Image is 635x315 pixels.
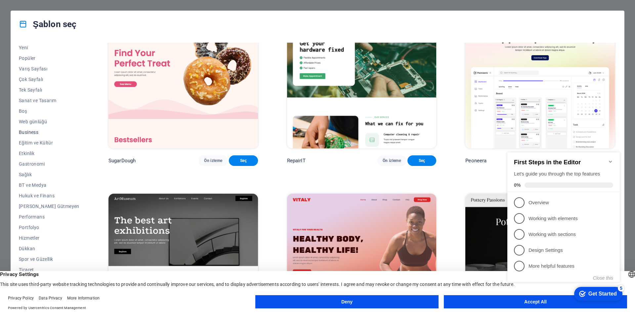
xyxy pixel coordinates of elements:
[407,155,436,166] button: Seç
[19,214,79,219] span: Performans
[19,222,79,233] button: Portfolyo
[287,11,437,148] img: RepairIT
[19,130,79,135] span: Business
[19,212,79,222] button: Performans
[108,11,258,148] img: SugarDough
[19,77,79,82] span: Çok Sayfalı
[24,120,103,127] p: More helpful features
[413,158,431,163] span: Seç
[465,157,487,164] p: Peoneera
[9,16,108,23] h2: First Steps in the Editor
[19,108,79,114] span: Boş
[287,157,306,164] p: RepairIT
[19,225,79,230] span: Portfolyo
[19,182,79,188] span: BT ve Medya
[19,193,79,198] span: Hukuk ve Finans
[19,116,79,127] button: Web günlüğü
[19,204,79,209] span: [PERSON_NAME] Gütmeyen
[377,155,406,166] button: Ön izleme
[19,53,79,63] button: Popüler
[19,138,79,148] button: Eğitim ve Kültür
[88,133,108,138] button: Close this
[19,159,79,169] button: Gastronomi
[19,98,79,103] span: Sanat ve Tasarım
[19,201,79,212] button: [PERSON_NAME] Gütmeyen
[9,40,20,45] span: 0%
[19,119,79,124] span: Web günlüğü
[9,28,108,35] div: Let's guide you through the top features
[3,99,115,115] li: Design Settings
[199,155,228,166] button: Ön izleme
[103,16,108,21] div: Minimize checklist
[19,127,79,138] button: Business
[19,148,79,159] button: Etkinlik
[19,256,79,262] span: Spor ve Güzellik
[383,158,401,163] span: Ön izleme
[19,264,79,275] button: Ticaret
[108,157,136,164] p: SugarDough
[3,115,115,131] li: More helpful features
[19,180,79,190] button: BT ve Medya
[19,190,79,201] button: Hukuk ve Finans
[19,172,79,177] span: Sağlık
[19,161,79,167] span: Gastronomi
[24,57,103,63] p: Overview
[19,243,79,254] button: Dükkan
[24,104,103,111] p: Design Settings
[3,68,115,84] li: Working with elements
[24,88,103,95] p: Working with sections
[3,84,115,99] li: Working with sections
[19,63,79,74] button: Varış Sayfası
[19,87,79,93] span: Tek Sayfalı
[19,233,79,243] button: Hizmetler
[19,235,79,241] span: Hizmetler
[204,158,222,163] span: Ön izleme
[19,66,79,71] span: Varış Sayfası
[3,52,115,68] li: Overview
[19,151,79,156] span: Etkinlik
[234,158,252,163] span: Seç
[69,144,118,158] div: Get Started 5 items remaining, 0% complete
[19,45,79,50] span: Yeni
[19,106,79,116] button: Boş
[19,267,79,272] span: Ticaret
[19,74,79,85] button: Çok Sayfalı
[19,246,79,251] span: Dükkan
[19,85,79,95] button: Tek Sayfalı
[19,19,76,29] h4: Şablon seç
[19,254,79,264] button: Spor ve Güzellik
[19,140,79,145] span: Eğitim ve Kültür
[24,72,103,79] p: Working with elements
[84,148,112,154] div: Get Started
[113,142,120,149] div: 5
[19,95,79,106] button: Sanat ve Tasarım
[229,155,258,166] button: Seç
[465,11,615,148] img: Peoneera
[19,42,79,53] button: Yeni
[19,56,79,61] span: Popüler
[19,169,79,180] button: Sağlık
